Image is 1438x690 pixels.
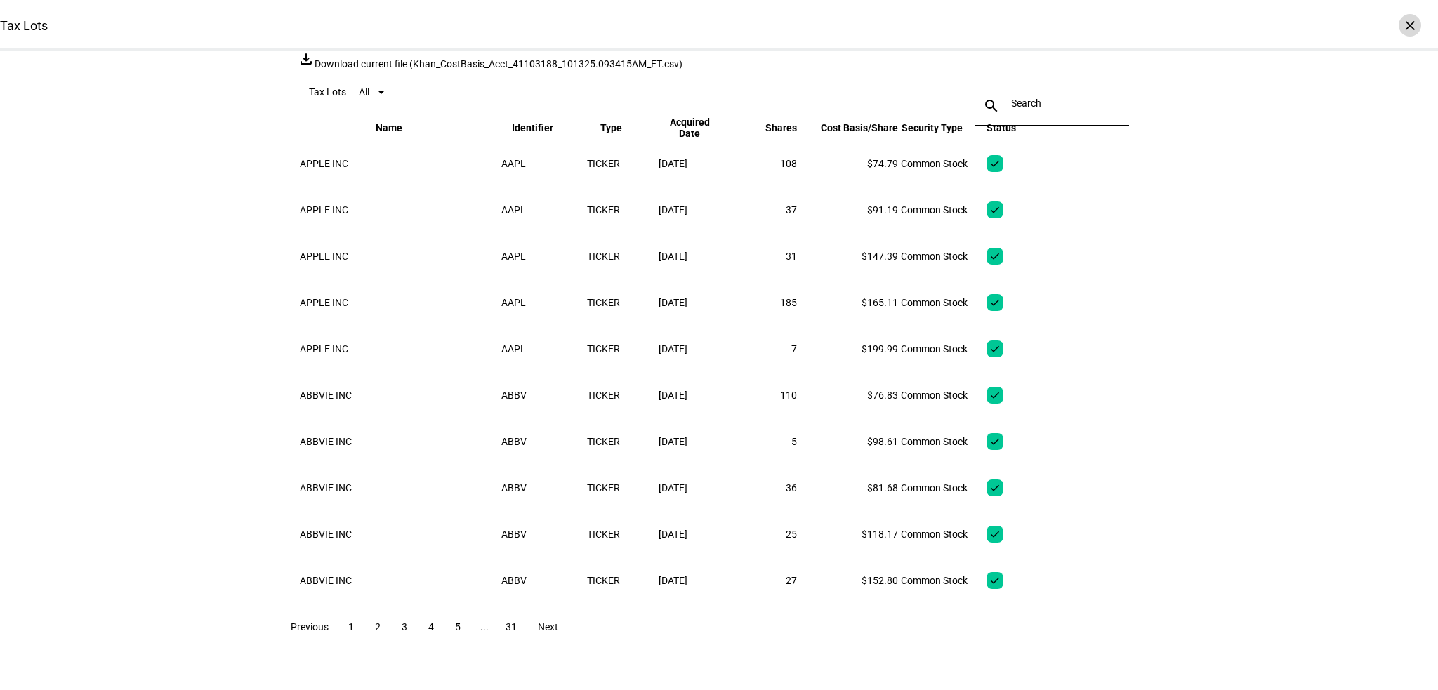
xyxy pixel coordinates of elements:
div: ABBV [501,390,584,401]
div: TICKER [587,251,656,262]
div: TICKER [587,158,656,169]
span: [DATE] [659,390,687,401]
span: Acquired Date [659,117,741,139]
div: AAPL [501,204,584,215]
span: [DATE] [659,297,687,308]
span: [DATE] [659,482,687,493]
span: [DATE] [659,204,687,215]
div: $76.83 [800,390,898,401]
div: ABBV [501,436,584,447]
span: 37 [786,204,797,215]
span: [DATE] [659,158,687,169]
div: APPLE INC [300,343,499,354]
div: AAPL [501,158,584,169]
div: $118.17 [800,529,898,540]
span: 31 [786,251,797,262]
div: TICKER [587,575,656,586]
div: $98.61 [800,436,898,447]
mat-icon: check [989,158,1001,169]
eth-data-table-title: Tax Lots [309,86,346,98]
div: TICKER [587,529,656,540]
div: AAPL [501,251,584,262]
span: Status [987,122,1037,133]
span: 5 [791,436,797,447]
button: 5 [445,613,470,641]
div: TICKER [587,482,656,493]
span: Cost Basis/Share [800,122,898,133]
div: ABBVIE INC [300,482,499,493]
span: 7 [791,343,797,354]
span: ... [480,621,489,632]
div: Common Stock [901,529,984,540]
div: AAPL [501,297,584,308]
div: ABBVIE INC [300,436,499,447]
div: ABBVIE INC [300,390,499,401]
mat-icon: file_download [298,51,315,67]
mat-icon: check [989,343,1001,354]
div: APPLE INC [300,297,499,308]
div: Common Stock [901,343,984,354]
div: $91.19 [800,204,898,215]
span: All [359,86,369,98]
div: ABBV [501,575,584,586]
div: Common Stock [901,297,984,308]
div: TICKER [587,436,656,447]
div: TICKER [587,390,656,401]
div: $152.80 [800,575,898,586]
mat-icon: check [989,204,1001,215]
span: Type [600,122,643,133]
span: [DATE] [659,529,687,540]
div: TICKER [587,297,656,308]
button: ... [472,613,497,641]
span: [DATE] [659,575,687,586]
span: 27 [786,575,797,586]
mat-icon: check [989,390,1001,401]
span: 31 [506,621,517,632]
mat-icon: check [989,575,1001,586]
div: Common Stock [901,251,984,262]
div: ABBVIE INC [300,575,499,586]
span: 25 [786,529,797,540]
span: Security Type [902,122,984,133]
span: Identifier [512,122,574,133]
mat-icon: check [989,436,1001,447]
div: Common Stock [901,436,984,447]
div: Common Stock [901,390,984,401]
div: $74.79 [800,158,898,169]
span: 5 [455,621,461,632]
div: $147.39 [800,251,898,262]
span: 3 [402,621,407,632]
span: 110 [780,390,797,401]
span: 4 [428,621,434,632]
div: TICKER [587,343,656,354]
div: ABBV [501,529,584,540]
mat-icon: check [989,297,1001,308]
mat-icon: check [989,482,1001,493]
div: APPLE INC [300,251,499,262]
div: ABBV [501,482,584,493]
span: [DATE] [659,251,687,262]
div: $81.68 [800,482,898,493]
span: 36 [786,482,797,493]
span: Download current file (Khan_CostBasis_Acct_41103188_101325.093415AM_ET.csv) [315,58,682,69]
div: $165.11 [800,297,898,308]
button: 4 [418,613,444,641]
mat-icon: check [989,529,1001,540]
div: Common Stock [901,482,984,493]
div: Common Stock [901,575,984,586]
div: APPLE INC [300,204,499,215]
div: APPLE INC [300,158,499,169]
mat-icon: check [989,251,1001,262]
div: × [1399,14,1421,37]
span: [DATE] [659,436,687,447]
div: Common Stock [901,158,984,169]
button: 3 [392,613,417,641]
span: Name [376,122,423,133]
button: Next [525,613,570,641]
button: 2 [365,613,390,641]
mat-icon: search [975,98,1008,114]
div: Common Stock [901,204,984,215]
span: 2 [375,621,381,632]
div: $199.99 [800,343,898,354]
input: Search [1011,98,1093,109]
